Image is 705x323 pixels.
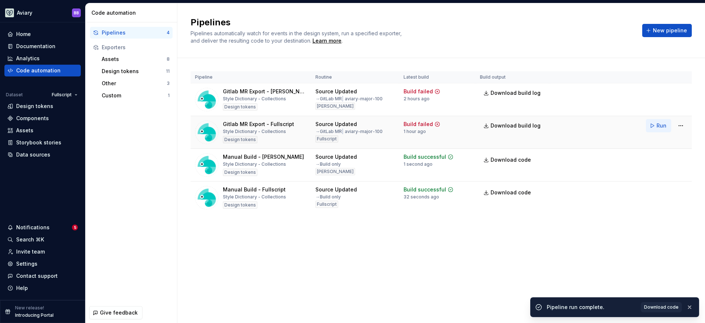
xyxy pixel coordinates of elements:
[16,224,50,231] div: Notifications
[16,139,61,146] div: Storybook stories
[223,194,286,200] div: Style Dictionary - Collections
[16,248,45,255] div: Invite team
[99,65,173,77] button: Design tokens11
[102,80,167,87] div: Other
[16,43,55,50] div: Documentation
[404,121,433,128] div: Build failed
[315,88,357,95] div: Source Updated
[99,78,173,89] button: Other3
[404,186,446,193] div: Build successful
[4,222,81,233] button: Notifications5
[102,55,167,63] div: Assets
[48,90,81,100] button: Fullscript
[315,135,338,143] div: Fullscript
[644,304,679,310] span: Download code
[646,119,671,132] button: Run
[223,103,257,111] div: Design tokens
[166,68,170,74] div: 11
[223,136,257,143] div: Design tokens
[223,153,304,161] div: Manual Build - [PERSON_NAME]
[191,17,633,28] h2: Pipelines
[99,53,173,65] button: Assets8
[102,92,168,99] div: Custom
[404,96,430,102] div: 2 hours ago
[16,103,53,110] div: Design tokens
[100,309,138,316] span: Give feedback
[17,9,32,17] div: Aviary
[653,27,687,34] span: New pipeline
[102,68,166,75] div: Design tokens
[16,115,49,122] div: Components
[315,103,355,110] div: [PERSON_NAME]
[223,129,286,134] div: Style Dictionary - Collections
[52,92,72,98] span: Fullscript
[91,9,174,17] div: Code automation
[4,234,81,245] button: Search ⌘K
[641,302,682,312] a: Download code
[4,149,81,161] a: Data sources
[480,86,545,100] button: Download build log
[16,30,31,38] div: Home
[342,96,344,101] span: |
[16,151,50,158] div: Data sources
[642,24,692,37] button: New pipeline
[315,153,357,161] div: Source Updated
[167,56,170,62] div: 8
[480,119,545,132] button: Download build log
[404,161,433,167] div: 1 second ago
[315,194,341,200] div: → Build only
[4,282,81,294] button: Help
[16,272,58,280] div: Contact support
[168,93,170,98] div: 1
[72,225,78,230] span: 5
[99,90,173,101] a: Custom1
[315,96,383,102] div: → GitLab MR aviary-major-100
[491,89,540,97] span: Download build log
[315,121,357,128] div: Source Updated
[223,88,307,95] div: Gitlab MR Export - [PERSON_NAME]
[547,304,636,311] div: Pipeline run complete.
[4,246,81,258] a: Invite team
[5,8,14,17] img: 256e2c79-9abd-4d59-8978-03feab5a3943.png
[476,71,550,83] th: Build output
[16,127,33,134] div: Assets
[15,305,44,311] p: New release!
[315,201,338,208] div: Fullscript
[15,312,54,318] p: Introducing Portal
[315,186,357,193] div: Source Updated
[16,67,61,74] div: Code automation
[167,30,170,36] div: 4
[315,168,355,175] div: [PERSON_NAME]
[16,55,40,62] div: Analytics
[404,194,439,200] div: 32 seconds ago
[16,236,44,243] div: Search ⌘K
[223,186,286,193] div: Manual Build - Fullscript
[315,161,341,167] div: → Build only
[6,92,23,98] div: Dataset
[191,71,311,83] th: Pipeline
[223,96,286,102] div: Style Dictionary - Collections
[4,270,81,282] button: Contact support
[4,258,81,270] a: Settings
[223,169,257,176] div: Design tokens
[4,53,81,64] a: Analytics
[311,71,399,83] th: Routine
[315,129,383,134] div: → GitLab MR aviary-major-100
[223,201,257,209] div: Design tokens
[4,112,81,124] a: Components
[102,44,170,51] div: Exporters
[404,88,433,95] div: Build failed
[312,37,341,44] a: Learn more
[311,38,343,44] span: .
[404,153,446,161] div: Build successful
[342,129,344,134] span: |
[4,137,81,148] a: Storybook stories
[90,27,173,39] button: Pipelines4
[4,28,81,40] a: Home
[657,122,666,129] span: Run
[4,125,81,136] a: Assets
